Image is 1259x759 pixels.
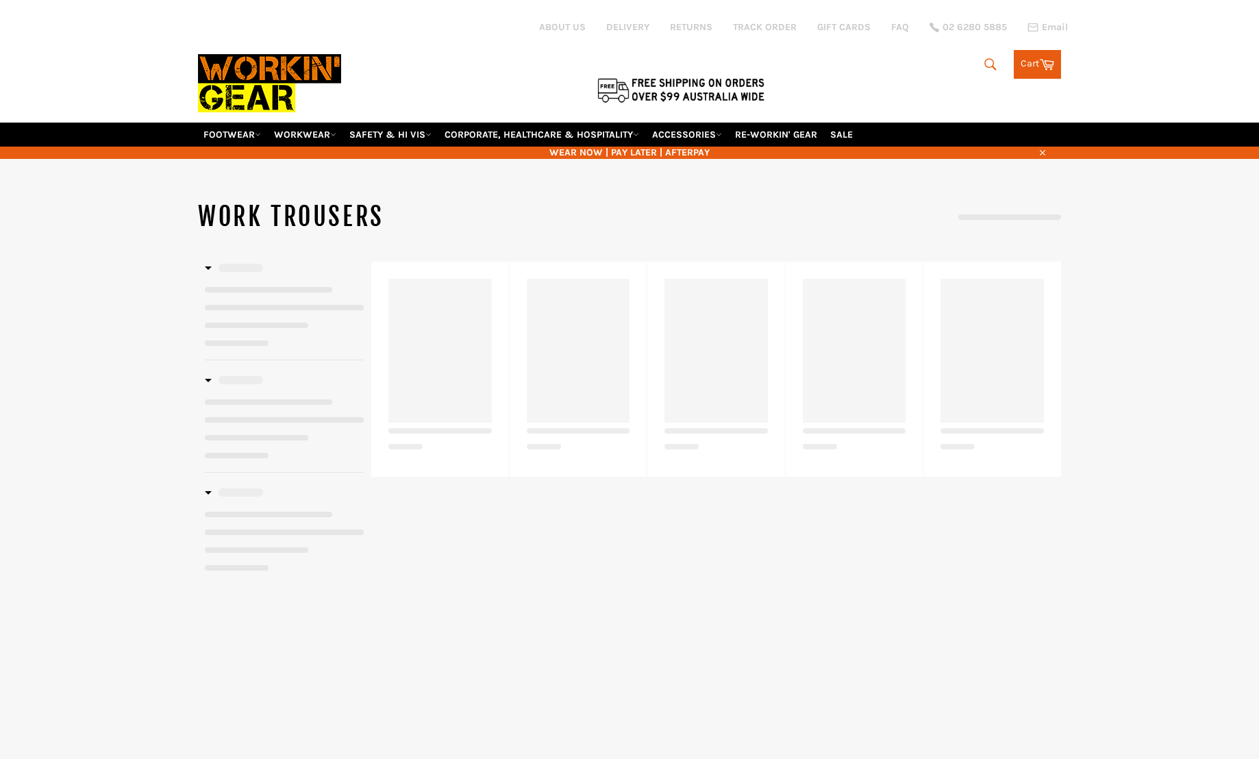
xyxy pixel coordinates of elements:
a: RETURNS [670,21,712,34]
span: 02 6280 5885 [943,23,1007,32]
span: Email [1042,23,1068,32]
a: SALE [825,123,858,147]
a: Email [1027,22,1068,33]
a: RE-WORKIN' GEAR [730,123,823,147]
a: FAQ [891,21,909,34]
a: FOOTWEAR [198,123,266,147]
a: Cart [1014,50,1061,79]
a: GIFT CARDS [817,21,871,34]
img: Workin Gear leaders in Workwear, Safety Boots, PPE, Uniforms. Australia's No.1 in Workwear [198,45,341,122]
a: CORPORATE, HEALTHCARE & HOSPITALITY [439,123,645,147]
a: TRACK ORDER [733,21,797,34]
h1: WORK TROUSERS [198,200,629,234]
a: ACCESSORIES [647,123,727,147]
a: ABOUT US [539,21,586,34]
a: SAFETY & HI VIS [344,123,437,147]
a: DELIVERY [606,21,649,34]
span: WEAR NOW | PAY LATER | AFTERPAY [198,146,1061,159]
a: WORKWEAR [269,123,342,147]
a: 02 6280 5885 [930,23,1007,32]
img: Flat $9.95 shipping Australia wide [595,75,766,104]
